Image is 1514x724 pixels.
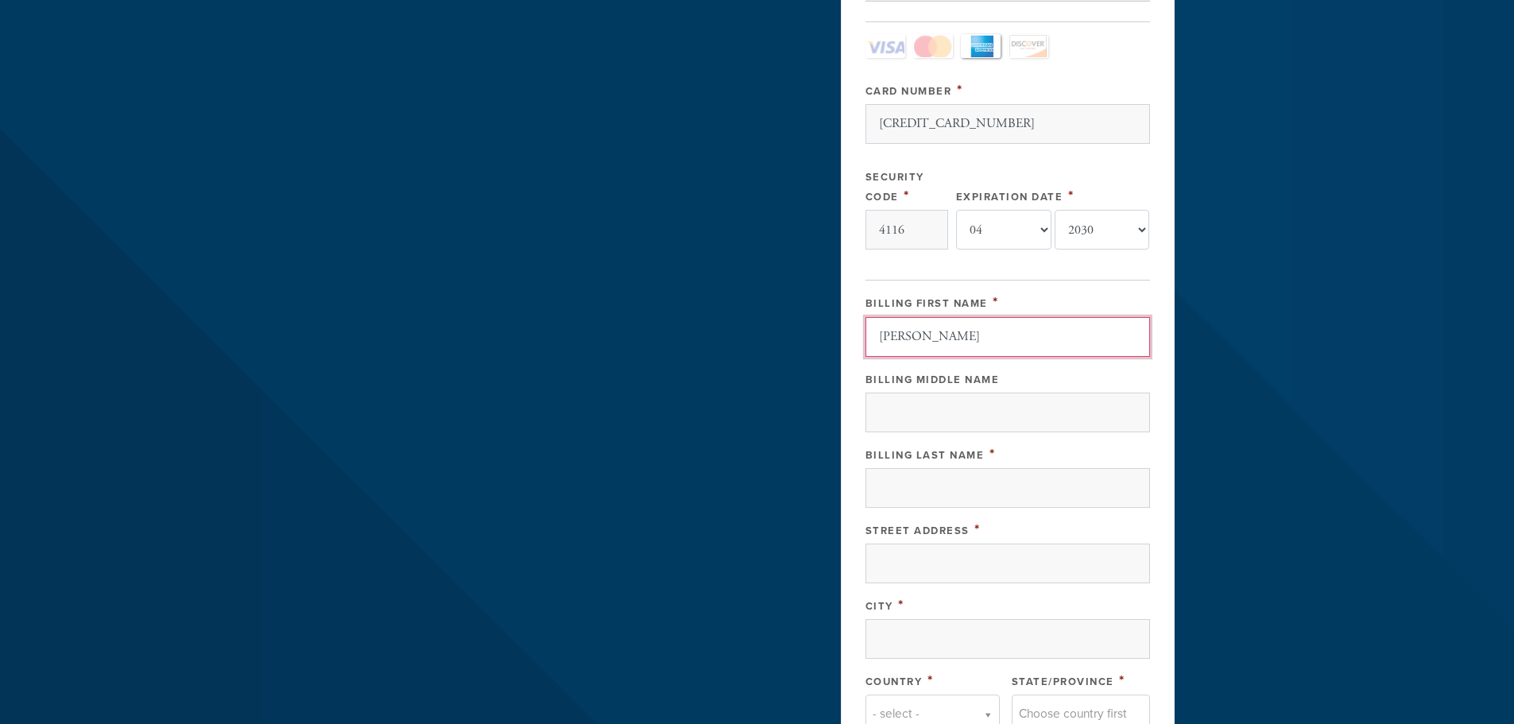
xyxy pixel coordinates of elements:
span: This field is required. [1068,187,1075,204]
label: Country [865,676,923,688]
label: State/Province [1012,676,1114,688]
a: Amex [961,34,1001,58]
span: Choose country first [1019,703,1127,724]
span: This field is required. [898,596,904,614]
label: Security Code [865,171,924,203]
a: Visa [865,34,905,58]
label: Expiration Date [956,191,1063,203]
a: Discover [1009,34,1048,58]
span: This field is required. [989,445,996,463]
label: Billing Last Name [865,449,985,462]
span: This field is required. [927,672,934,689]
span: This field is required. [993,293,999,311]
label: Billing First Name [865,297,988,310]
label: City [865,600,893,613]
a: MasterCard [913,34,953,58]
span: This field is required. [1119,672,1125,689]
label: Billing Middle Name [865,374,1000,386]
span: This field is required. [904,187,910,204]
label: Street Address [865,525,970,537]
select: Expiration Date month [956,210,1051,250]
span: This field is required. [974,521,981,538]
label: Card Number [865,85,952,98]
select: Expiration Date year [1055,210,1150,250]
span: This field is required. [957,81,963,99]
span: - select - [873,703,920,724]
